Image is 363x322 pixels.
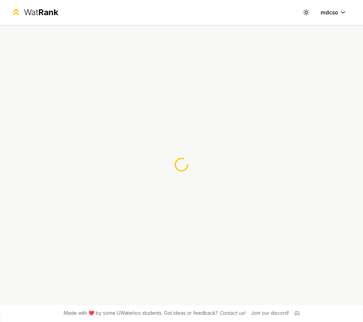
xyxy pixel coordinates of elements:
[251,310,289,316] div: Join our discord!
[315,6,352,19] button: mdcso
[11,7,58,18] a: WatRank
[38,7,58,17] span: Rank
[24,7,58,18] div: Wat
[64,310,245,316] span: Made with ❤️ by some UWaterloo students. Got ideas or feedback?
[219,310,245,316] a: Contact us!
[321,8,338,17] span: mdcso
